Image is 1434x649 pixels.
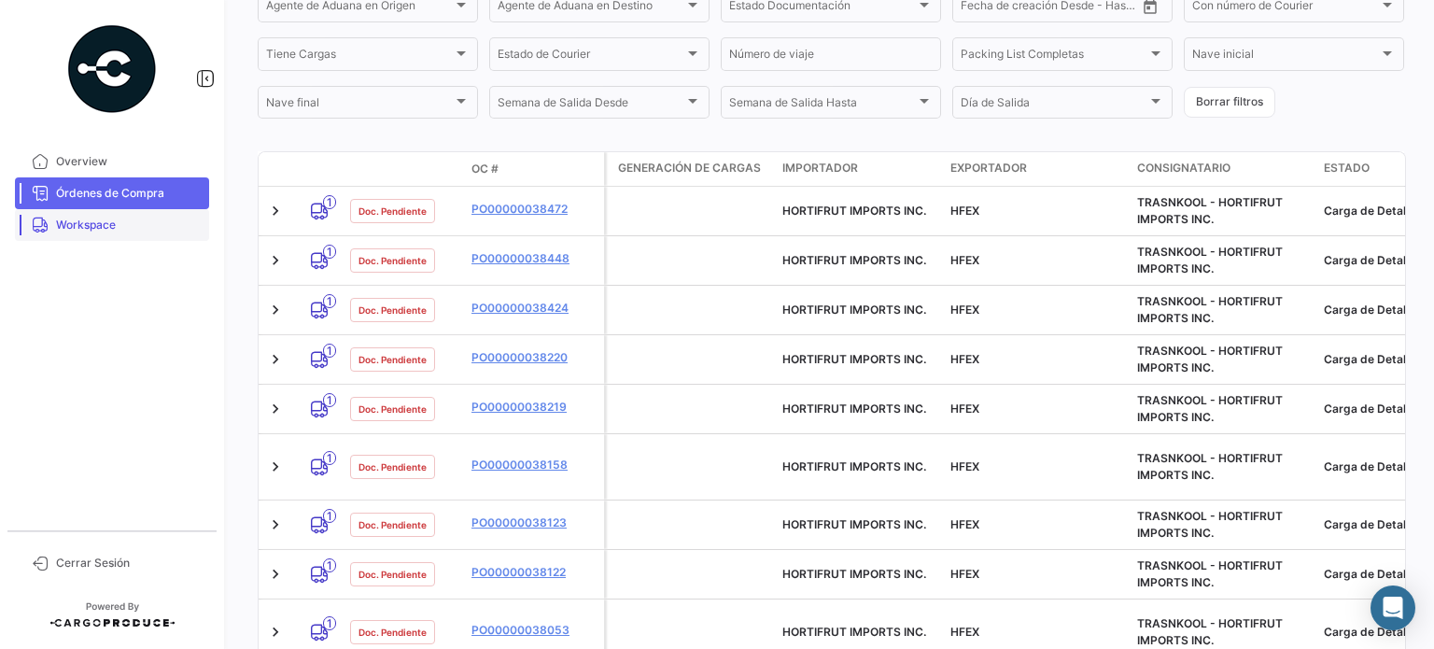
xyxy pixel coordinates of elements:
[782,253,926,267] span: HORTIFRUT IMPORTS INC.
[1184,87,1275,118] button: Borrar filtros
[782,402,926,416] span: HORTIFRUT IMPORTS INC.
[266,2,453,15] span: Agente de Aduana en Origen
[358,459,427,474] span: Doc. Pendiente
[464,153,604,185] datatable-header-cell: OC #
[358,517,427,532] span: Doc. Pendiente
[782,160,858,176] span: Importador
[782,204,926,218] span: HORTIFRUT IMPORTS INC.
[266,565,285,584] a: Expand/Collapse Row
[323,509,336,523] span: 1
[471,250,597,267] a: PO00000038448
[782,303,926,317] span: HORTIFRUT IMPORTS INC.
[358,625,427,640] span: Doc. Pendiente
[56,153,202,170] span: Overview
[266,50,453,63] span: Tiene Cargas
[471,622,597,639] a: PO00000038053
[782,517,926,531] span: HORTIFRUT IMPORTS INC.
[323,294,336,308] span: 1
[471,515,597,531] a: PO00000038123
[1137,160,1230,176] span: Consignatario
[15,177,209,209] a: Órdenes de Compra
[618,160,761,176] span: Generación de cargas
[266,623,285,642] a: Expand/Collapse Row
[56,555,202,571] span: Cerrar Sesión
[950,253,979,267] span: HFEX
[471,161,499,177] span: OC #
[323,393,336,407] span: 1
[343,162,464,176] datatable-header-cell: Estado Doc.
[266,251,285,270] a: Expand/Collapse Row
[782,352,926,366] span: HORTIFRUT IMPORTS INC.
[1192,2,1379,15] span: Con número de Courier
[729,2,916,15] span: Estado Documentación
[1371,586,1415,630] div: Abrir Intercom Messenger
[1137,451,1283,482] span: TRASNKOOL - HORTIFRUT IMPORTS INC.
[358,204,427,219] span: Doc. Pendiente
[1130,152,1316,186] datatable-header-cell: Consignatario
[943,152,1130,186] datatable-header-cell: Exportador
[358,567,427,582] span: Doc. Pendiente
[358,402,427,416] span: Doc. Pendiente
[498,99,684,112] span: Semana de Salida Desde
[1324,160,1370,176] span: Estado
[961,2,994,15] input: Desde
[950,517,979,531] span: HFEX
[15,146,209,177] a: Overview
[775,152,943,186] datatable-header-cell: Importador
[950,352,979,366] span: HFEX
[296,162,343,176] datatable-header-cell: Modo de Transporte
[15,209,209,241] a: Workspace
[65,22,159,116] img: powered-by.png
[323,616,336,630] span: 1
[1137,558,1283,589] span: TRASNKOOL - HORTIFRUT IMPORTS INC.
[358,303,427,317] span: Doc. Pendiente
[471,349,597,366] a: PO00000038220
[607,152,775,186] datatable-header-cell: Generación de cargas
[471,201,597,218] a: PO00000038472
[471,457,597,473] a: PO00000038158
[266,202,285,220] a: Expand/Collapse Row
[950,567,979,581] span: HFEX
[950,459,979,473] span: HFEX
[56,185,202,202] span: Órdenes de Compra
[1137,344,1283,374] span: TRASNKOOL - HORTIFRUT IMPORTS INC.
[358,352,427,367] span: Doc. Pendiente
[961,50,1147,63] span: Packing List Completas
[961,99,1147,112] span: Día de Salida
[1137,509,1283,540] span: TRASNKOOL - HORTIFRUT IMPORTS INC.
[1192,50,1379,63] span: Nave inicial
[1137,245,1283,275] span: TRASNKOOL - HORTIFRUT IMPORTS INC.
[266,400,285,418] a: Expand/Collapse Row
[56,217,202,233] span: Workspace
[498,2,684,15] span: Agente de Aduana en Destino
[266,458,285,476] a: Expand/Collapse Row
[323,245,336,259] span: 1
[323,195,336,209] span: 1
[1137,195,1283,226] span: TRASNKOOL - HORTIFRUT IMPORTS INC.
[782,625,926,639] span: HORTIFRUT IMPORTS INC.
[471,564,597,581] a: PO00000038122
[950,160,1027,176] span: Exportador
[782,459,926,473] span: HORTIFRUT IMPORTS INC.
[266,99,453,112] span: Nave final
[950,204,979,218] span: HFEX
[266,350,285,369] a: Expand/Collapse Row
[358,253,427,268] span: Doc. Pendiente
[1137,616,1283,647] span: TRASNKOOL - HORTIFRUT IMPORTS INC.
[950,402,979,416] span: HFEX
[950,625,979,639] span: HFEX
[1137,393,1283,424] span: TRASNKOOL - HORTIFRUT IMPORTS INC.
[323,451,336,465] span: 1
[498,50,684,63] span: Estado de Courier
[323,558,336,572] span: 1
[266,301,285,319] a: Expand/Collapse Row
[729,99,916,112] span: Semana de Salida Hasta
[266,515,285,534] a: Expand/Collapse Row
[1007,2,1091,15] input: Hasta
[471,399,597,416] a: PO00000038219
[1137,294,1283,325] span: TRASNKOOL - HORTIFRUT IMPORTS INC.
[782,567,926,581] span: HORTIFRUT IMPORTS INC.
[471,300,597,317] a: PO00000038424
[323,344,336,358] span: 1
[950,303,979,317] span: HFEX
